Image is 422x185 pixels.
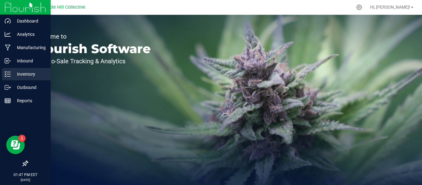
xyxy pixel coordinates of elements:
[5,84,11,90] inline-svg: Outbound
[5,71,11,77] inline-svg: Inventory
[370,5,410,10] span: Hi, [PERSON_NAME]!
[5,44,11,51] inline-svg: Manufacturing
[5,98,11,104] inline-svg: Reports
[3,178,48,182] p: [DATE]
[41,5,85,10] span: Temple Hill Collective
[11,44,48,51] p: Manufacturing
[3,172,48,178] p: 01:47 PM EDT
[5,31,11,37] inline-svg: Analytics
[33,58,151,64] p: Seed-to-Sale Tracking & Analytics
[18,135,26,142] iframe: Resource center unread badge
[11,17,48,25] p: Dashboard
[11,84,48,91] p: Outbound
[5,18,11,24] inline-svg: Dashboard
[33,43,151,55] p: Flourish Software
[11,70,48,78] p: Inventory
[33,33,151,40] p: Welcome to
[11,31,48,38] p: Analytics
[6,136,25,154] iframe: Resource center
[11,97,48,104] p: Reports
[355,4,363,10] div: Manage settings
[5,58,11,64] inline-svg: Inbound
[11,57,48,65] p: Inbound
